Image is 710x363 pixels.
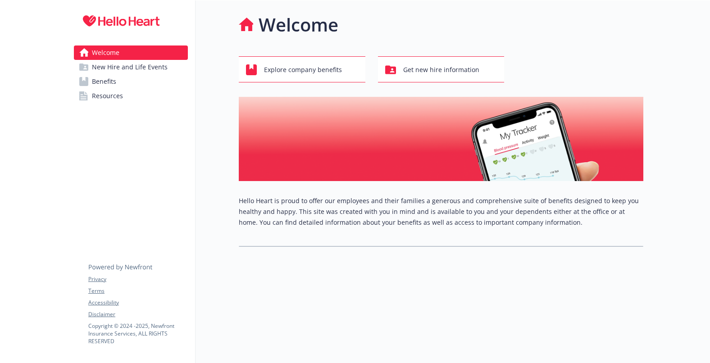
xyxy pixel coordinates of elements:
[92,45,119,60] span: Welcome
[92,60,168,74] span: New Hire and Life Events
[403,61,479,78] span: Get new hire information
[88,322,187,345] p: Copyright © 2024 - 2025 , Newfront Insurance Services, ALL RIGHTS RESERVED
[88,287,187,295] a: Terms
[239,97,643,181] img: overview page banner
[74,60,188,74] a: New Hire and Life Events
[88,310,187,318] a: Disclaimer
[264,61,342,78] span: Explore company benefits
[259,11,338,38] h1: Welcome
[88,275,187,283] a: Privacy
[92,89,123,103] span: Resources
[74,45,188,60] a: Welcome
[239,195,643,228] p: Hello Heart is proud to offer our employees and their families a generous and comprehensive suite...
[378,56,505,82] button: Get new hire information
[239,56,365,82] button: Explore company benefits
[74,74,188,89] a: Benefits
[88,299,187,307] a: Accessibility
[92,74,116,89] span: Benefits
[74,89,188,103] a: Resources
